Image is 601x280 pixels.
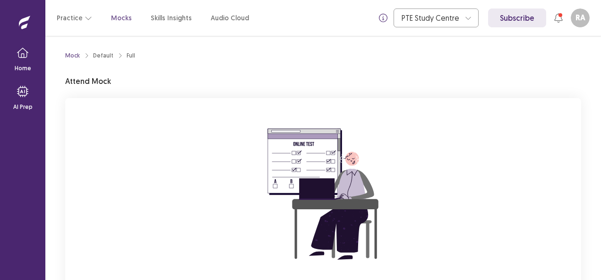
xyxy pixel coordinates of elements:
[15,64,31,73] p: Home
[375,9,392,26] button: info
[65,51,80,60] a: Mock
[13,103,33,111] p: AI Prep
[571,8,590,27] button: RA
[65,51,135,60] nav: breadcrumb
[93,51,113,60] div: Default
[127,51,135,60] div: Full
[57,9,92,26] button: Practice
[111,13,132,23] a: Mocks
[211,13,249,23] a: Audio Cloud
[151,13,192,23] a: Skills Insights
[65,75,111,87] p: Attend Mock
[402,9,460,27] div: PTE Study Centre
[238,109,408,279] img: attend-mock
[488,8,546,27] a: Subscribe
